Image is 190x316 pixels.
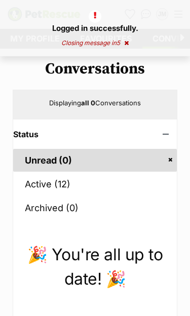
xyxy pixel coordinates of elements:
a: Active (12) [13,173,177,195]
p: 🎉 You're all up to date! 🎉 [13,243,177,291]
span: Displaying Conversations [49,99,141,107]
a: Archived (0) [13,196,177,219]
header: Status [13,130,177,139]
a: Unread (0) [13,149,177,172]
strong: all 0 [81,99,95,107]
